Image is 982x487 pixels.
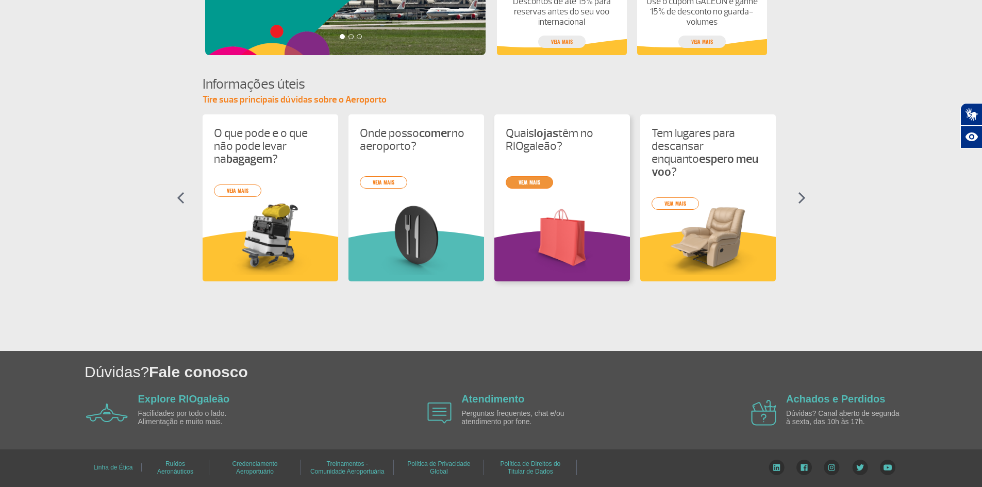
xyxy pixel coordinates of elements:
img: amareloInformacoesUteis.svg [203,230,338,281]
img: roxoInformacoesUteis.svg [494,230,630,281]
img: seta-esquerda [177,192,185,204]
a: Atendimento [461,393,524,405]
button: Abrir recursos assistivos. [960,126,982,148]
img: airplane icon [751,400,776,426]
a: Política de Direitos do Titular de Dados [501,457,561,479]
h4: Informações úteis [203,75,780,94]
strong: comer [419,126,452,141]
img: seta-direita [798,192,806,204]
a: veja mais [652,197,699,210]
img: YouTube [880,460,895,475]
img: card%20informa%C3%A7%C3%B5es%206.png [506,201,619,275]
strong: lojas [534,126,558,141]
a: veja mais [538,36,586,48]
p: Tem lugares para descansar enquanto ? [652,127,764,178]
img: card%20informa%C3%A7%C3%B5es%208.png [360,201,473,275]
a: veja mais [214,184,261,197]
a: Achados e Perdidos [786,393,885,405]
p: Dúvidas? Canal aberto de segunda à sexta, das 10h às 17h. [786,410,905,426]
a: Ruídos Aeronáuticos [157,457,193,479]
img: airplane icon [427,402,452,424]
p: Facilidades por todo o lado. Alimentação e muito mais. [138,410,257,426]
img: Twitter [852,460,868,475]
img: Facebook [796,460,812,475]
p: O que pode e o que não pode levar na ? [214,127,327,165]
a: veja mais [506,176,553,189]
img: amareloInformacoesUteis.svg [640,230,776,281]
a: Linha de Ética [93,460,132,475]
p: Onde posso no aeroporto? [360,127,473,153]
img: card%20informa%C3%A7%C3%B5es%204.png [652,201,764,275]
img: card%20informa%C3%A7%C3%B5es%201.png [214,201,327,275]
a: veja mais [360,176,407,189]
p: Quais têm no RIOgaleão? [506,127,619,153]
div: Plugin de acessibilidade da Hand Talk. [960,103,982,148]
a: Credenciamento Aeroportuário [232,457,277,479]
a: Política de Privacidade Global [407,457,470,479]
strong: bagagem [226,152,272,166]
p: Perguntas frequentes, chat e/ou atendimento por fone. [461,410,580,426]
img: LinkedIn [769,460,785,475]
span: Fale conosco [149,363,248,380]
img: airplane icon [86,404,128,422]
strong: espero meu voo [652,152,758,179]
a: Explore RIOgaleão [138,393,230,405]
p: Tire suas principais dúvidas sobre o Aeroporto [203,94,780,106]
img: verdeInformacoesUteis.svg [348,230,484,281]
img: Instagram [824,460,840,475]
a: veja mais [678,36,726,48]
h1: Dúvidas? [85,361,982,382]
button: Abrir tradutor de língua de sinais. [960,103,982,126]
a: Treinamentos - Comunidade Aeroportuária [310,457,384,479]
